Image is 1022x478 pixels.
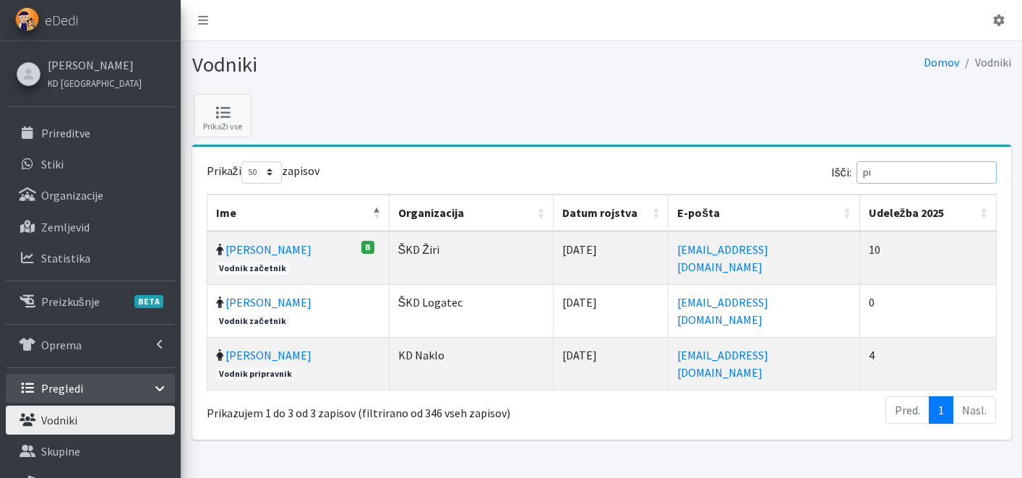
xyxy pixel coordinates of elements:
[860,231,997,284] td: 10
[207,195,390,231] th: Ime: vključite za padajoči sort
[194,94,252,137] a: Prikaži vse
[41,381,83,396] p: Pregledi
[554,337,669,390] td: [DATE]
[959,52,1011,73] li: Vodniki
[48,56,142,74] a: [PERSON_NAME]
[41,157,64,171] p: Stiki
[6,374,175,403] a: Pregledi
[226,242,312,257] a: [PERSON_NAME]
[860,284,997,337] td: 0
[216,367,296,380] span: Vodnik pripravnik
[6,244,175,273] a: Statistika
[390,231,554,284] td: ŠKD Žiri
[41,444,80,458] p: Skupine
[390,337,554,390] td: KD Naklo
[48,77,142,89] small: KD [GEOGRAPHIC_DATA]
[15,7,39,31] img: eDedi
[677,295,768,327] a: [EMAIL_ADDRESS][DOMAIN_NAME]
[554,195,669,231] th: Datum rojstva: vključite za naraščujoči sort
[677,348,768,380] a: [EMAIL_ADDRESS][DOMAIN_NAME]
[6,119,175,148] a: Prireditve
[6,287,175,316] a: PreizkušnjeBETA
[192,52,596,77] h1: Vodniki
[226,348,312,362] a: [PERSON_NAME]
[924,55,959,69] a: Domov
[390,195,554,231] th: Organizacija: vključite za naraščujoči sort
[41,220,90,234] p: Zemljevid
[216,262,290,275] span: Vodnik začetnik
[41,294,100,309] p: Preizkušnje
[41,126,90,140] p: Prireditve
[929,396,953,424] a: 1
[6,406,175,435] a: Vodniki
[6,150,175,179] a: Stiki
[41,188,103,202] p: Organizacije
[207,161,319,184] label: Prikaži zapisov
[6,330,175,359] a: Oprema
[241,161,282,184] select: Prikažizapisov
[134,295,163,308] span: BETA
[41,413,77,427] p: Vodniki
[390,284,554,337] td: ŠKD Logatec
[677,242,768,274] a: [EMAIL_ADDRESS][DOMAIN_NAME]
[554,231,669,284] td: [DATE]
[41,338,82,352] p: Oprema
[669,195,859,231] th: E-pošta: vključite za naraščujoči sort
[856,161,997,184] input: Išči:
[554,284,669,337] td: [DATE]
[6,181,175,210] a: Organizacije
[48,74,142,91] a: KD [GEOGRAPHIC_DATA]
[6,437,175,466] a: Skupine
[860,337,997,390] td: 4
[41,251,90,265] p: Statistika
[226,295,312,310] a: [PERSON_NAME]
[6,213,175,242] a: Zemljevid
[216,315,290,328] span: Vodnik začetnik
[361,241,374,254] span: B
[207,395,531,422] div: Prikazujem 1 do 3 od 3 zapisov (filtrirano od 346 vseh zapisov)
[45,9,78,31] span: eDedi
[860,195,997,231] th: Udeležba 2025: vključite za naraščujoči sort
[831,161,997,184] label: Išči:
